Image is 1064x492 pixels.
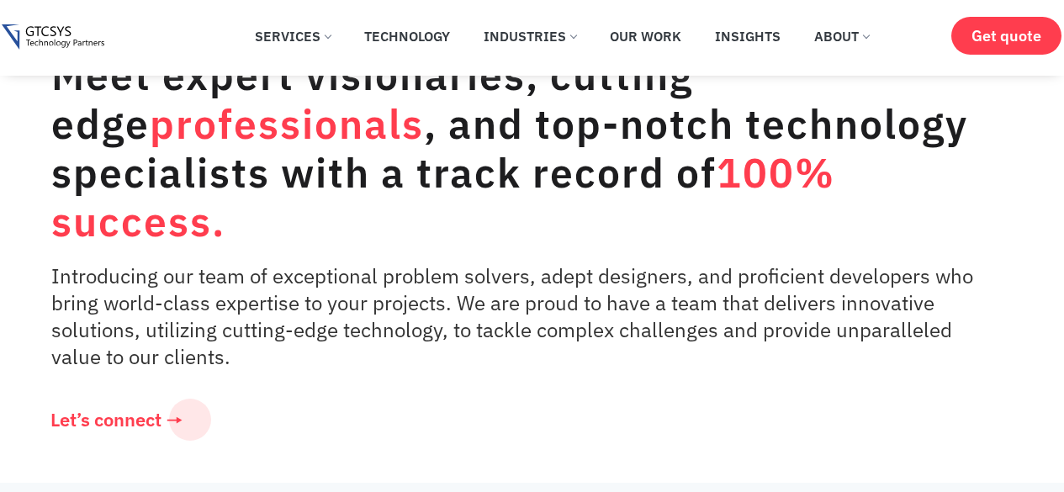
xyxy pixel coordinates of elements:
span: professionals [150,98,424,150]
a: Technology [352,18,463,55]
a: Our Work [597,18,694,55]
a: Services [242,18,343,55]
span: 100% success. [51,146,835,247]
a: Let’s connect [26,399,211,441]
img: Gtcsys logo [2,24,103,50]
a: About [802,18,881,55]
span: Let’s connect [50,410,161,429]
p: Introducing our team of exceptional problem solvers, adept designers, and proficient developers w... [51,262,1004,370]
a: Insights [702,18,793,55]
span: Get quote [971,27,1041,45]
div: Meet expert visionaries, cutting edge , and top-notch technology specialists with a track record of [51,50,1004,246]
a: Get quote [951,17,1061,55]
a: Industries [471,18,589,55]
